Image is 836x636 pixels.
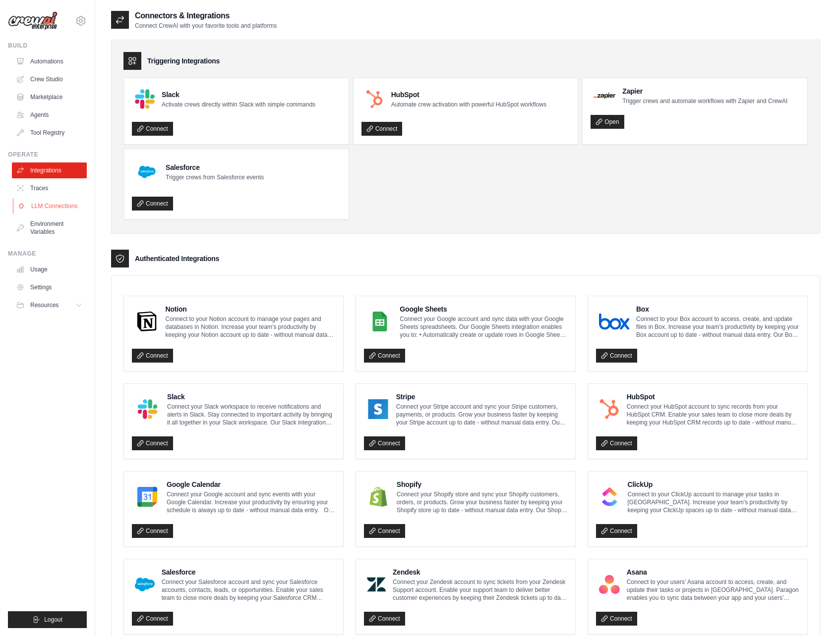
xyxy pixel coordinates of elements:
p: Connect to your users’ Asana account to access, create, and update their tasks or projects in [GE... [627,578,799,602]
img: Slack Logo [135,399,160,419]
p: Connect your Google account and sync data with your Google Sheets spreadsheets. Our Google Sheets... [400,315,567,339]
a: Connect [361,122,403,136]
a: Tool Registry [12,125,87,141]
p: Connect your Salesforce account and sync your Salesforce accounts, contacts, leads, or opportunit... [162,578,335,602]
img: HubSpot Logo [599,399,620,419]
h4: HubSpot [391,90,546,100]
p: Connect your Zendesk account to sync tickets from your Zendesk Support account. Enable your suppo... [393,578,567,602]
img: Notion Logo [135,312,159,331]
p: Trigger crews and automate workflows with Zapier and CrewAI [622,97,787,105]
img: Logo [8,11,58,30]
a: Agents [12,107,87,123]
p: Automate crew activation with powerful HubSpot workflows [391,101,546,108]
img: Slack Logo [135,89,155,109]
h4: Notion [166,304,335,314]
a: Connect [132,197,173,211]
a: Connect [364,436,405,450]
h4: Salesforce [166,162,264,172]
div: Build [8,42,87,50]
h4: Google Sheets [400,304,567,314]
h4: Salesforce [162,567,335,577]
img: Google Calendar Logo [135,487,160,507]
a: Connect [596,524,637,538]
p: Trigger crews from Salesforce events [166,173,264,181]
button: Resources [12,297,87,313]
a: Connect [596,349,637,363]
a: Connect [132,612,173,626]
a: Connect [364,349,405,363]
p: Connect your Stripe account and sync your Stripe customers, payments, or products. Grow your busi... [396,403,567,426]
span: Logout [44,616,62,624]
h4: Slack [167,392,335,402]
a: Environment Variables [12,216,87,240]
p: Connect your HubSpot account to sync records from your HubSpot CRM. Enable your sales team to clo... [627,403,799,426]
img: Google Sheets Logo [367,312,393,331]
a: Connect [132,436,173,450]
h4: Shopify [397,479,567,489]
a: Traces [12,180,87,196]
a: Integrations [12,162,87,178]
a: Crew Studio [12,71,87,87]
img: Zapier Logo [594,93,615,99]
a: Settings [12,279,87,295]
p: Connect your Slack workspace to receive notifications and alerts in Slack. Stay connected to impo... [167,403,335,426]
p: Connect CrewAI with your favorite tools and platforms [135,22,277,30]
h4: Box [636,304,799,314]
img: Stripe Logo [367,399,389,419]
img: Salesforce Logo [135,575,155,594]
div: Operate [8,151,87,159]
h4: Stripe [396,392,567,402]
a: Usage [12,262,87,277]
a: Connect [132,349,173,363]
h4: Slack [162,90,315,100]
h4: HubSpot [627,392,799,402]
p: Connect to your Box account to access, create, and update files in Box. Increase your team’s prod... [636,315,799,339]
a: Connect [596,436,637,450]
a: Connect [132,122,173,136]
h2: Connectors & Integrations [135,10,277,22]
a: LLM Connections [13,198,88,214]
img: ClickUp Logo [599,487,620,507]
h3: Authenticated Integrations [135,254,219,264]
p: Activate crews directly within Slack with simple commands [162,101,315,108]
h4: Google Calendar [167,479,335,489]
p: Connect your Shopify store and sync your Shopify customers, orders, or products. Grow your busine... [397,490,567,514]
img: Box Logo [599,312,629,331]
button: Logout [8,611,87,628]
p: Connect your Google account and sync events with your Google Calendar. Increase your productivity... [167,490,335,514]
h4: ClickUp [627,479,799,489]
h4: Zendesk [393,567,567,577]
span: Resources [30,301,59,309]
a: Connect [364,524,405,538]
a: Automations [12,53,87,69]
a: Connect [364,612,405,626]
div: Manage [8,250,87,258]
a: Connect [596,612,637,626]
a: Open [591,115,624,129]
img: Shopify Logo [367,487,390,507]
h4: Zapier [622,86,787,96]
p: Connect to your Notion account to manage your pages and databases in Notion. Increase your team’s... [166,315,335,339]
img: Salesforce Logo [135,160,159,184]
img: Zendesk Logo [367,575,386,594]
p: Connect to your ClickUp account to manage your tasks in [GEOGRAPHIC_DATA]. Increase your team’s p... [627,490,799,514]
img: HubSpot Logo [364,89,384,109]
a: Connect [132,524,173,538]
a: Marketplace [12,89,87,105]
h3: Triggering Integrations [147,56,220,66]
h4: Asana [627,567,799,577]
img: Asana Logo [599,575,620,594]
